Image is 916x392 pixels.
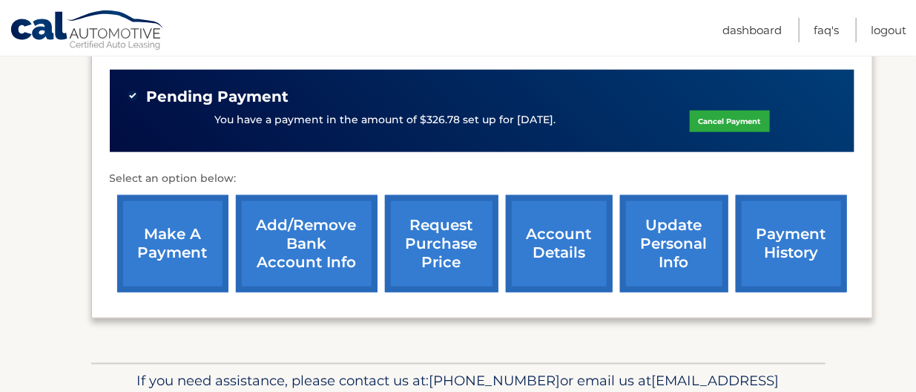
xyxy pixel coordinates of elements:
a: Dashboard [722,18,782,42]
img: check-green.svg [128,91,138,101]
span: Pending Payment [147,88,289,106]
a: Logout [871,18,906,42]
a: payment history [736,195,847,293]
a: Cal Automotive [10,10,165,53]
p: Select an option below: [110,170,854,188]
a: update personal info [620,195,728,293]
span: [PHONE_NUMBER] [429,372,561,389]
a: make a payment [117,195,228,293]
a: request purchase price [385,195,498,293]
a: account details [506,195,613,293]
a: FAQ's [814,18,839,42]
p: You have a payment in the amount of $326.78 set up for [DATE]. [215,112,556,128]
a: Add/Remove bank account info [236,195,378,293]
a: Cancel Payment [690,111,770,132]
